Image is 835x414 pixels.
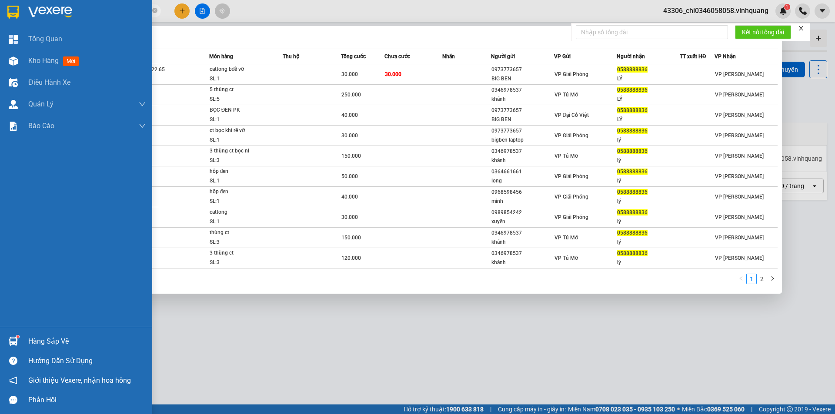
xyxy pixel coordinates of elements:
[747,274,756,284] a: 1
[210,65,275,74] div: cattong bđễ vỡ
[28,33,62,44] span: Tổng Quan
[9,122,18,131] img: solution-icon
[210,217,275,227] div: SL: 1
[617,217,679,226] div: lý
[210,197,275,206] div: SL: 1
[715,153,764,159] span: VP [PERSON_NAME]
[617,53,645,60] span: Người nhận
[210,167,275,176] div: hôp đen
[617,189,648,195] span: 0588888836
[715,71,764,77] span: VP [PERSON_NAME]
[491,167,554,176] div: 0364661661
[742,27,784,37] span: Kết nối tổng đài
[9,337,18,346] img: warehouse-icon
[341,214,358,220] span: 30.000
[210,156,275,166] div: SL: 3
[28,99,53,109] span: Quản Lý
[17,37,60,56] strong: PHIẾU GỬI HÀNG
[554,153,578,159] span: VP Tú Mỡ
[715,194,764,200] span: VP [PERSON_NAME]
[210,208,275,217] div: cattong
[15,7,62,35] strong: CÔNG TY TNHH VĨNH QUANG
[210,187,275,197] div: hôp đen
[491,217,554,226] div: xuyên
[385,71,401,77] span: 30.000
[139,101,146,108] span: down
[554,235,578,241] span: VP Tú Mỡ
[491,238,554,247] div: khánh
[715,173,764,179] span: VP [PERSON_NAME]
[9,396,17,404] span: message
[617,230,648,236] span: 0588888836
[746,274,757,284] li: 1
[9,56,18,66] img: warehouse-icon
[554,132,588,139] span: VP Giải Phóng
[680,53,706,60] span: TT xuất HĐ
[491,258,554,267] div: khánh
[715,235,764,241] span: VP [PERSON_NAME]
[767,274,778,284] button: right
[715,255,764,261] span: VP [PERSON_NAME]
[210,74,275,84] div: SL: 1
[341,194,358,200] span: 40.000
[341,153,361,159] span: 150.000
[63,56,79,66] span: mới
[152,7,157,15] span: close-circle
[341,255,361,261] span: 120.000
[28,56,59,65] span: Kho hàng
[491,147,554,156] div: 0346978537
[210,95,275,104] div: SL: 5
[617,176,679,185] div: lý
[491,156,554,165] div: khánh
[341,112,358,118] span: 40.000
[9,100,18,109] img: warehouse-icon
[491,208,554,217] div: 0989854242
[715,53,736,60] span: VP Nhận
[757,274,767,284] a: 2
[341,71,358,77] span: 30.000
[210,248,275,258] div: 3 thùng ct
[341,132,358,139] span: 30.000
[152,8,157,13] span: close-circle
[210,146,275,156] div: 3 thùng ct bọc nl
[442,53,455,60] span: Nhãn
[341,235,361,241] span: 150.000
[736,274,746,284] li: Previous Page
[341,173,358,179] span: 50.000
[617,197,679,206] div: lý
[341,92,361,98] span: 250.000
[617,209,648,215] span: 0588888836
[28,335,146,348] div: Hàng sắp về
[491,229,554,238] div: 0346978537
[491,65,554,74] div: 0973773657
[491,176,554,185] div: long
[68,28,141,40] span: LHP1210251141
[139,123,146,129] span: down
[491,249,554,258] div: 0346978537
[491,106,554,115] div: 0973773657
[341,53,366,60] span: Tổng cước
[9,78,18,87] img: warehouse-icon
[554,194,588,200] span: VP Giải Phóng
[10,57,67,64] strong: Hotline : 0889 23 23 23
[576,25,728,39] input: Nhập số tổng đài
[210,85,275,95] div: 5 thùng ct
[617,87,648,93] span: 0588888836
[617,238,679,247] div: lý
[554,71,588,77] span: VP Giải Phóng
[736,274,746,284] button: left
[210,258,275,268] div: SL: 3
[210,238,275,247] div: SL: 3
[28,77,70,88] span: Điều hành xe
[28,354,146,368] div: Hướng dẫn sử dụng
[28,375,131,386] span: Giới thiệu Vexere, nhận hoa hồng
[554,173,588,179] span: VP Giải Phóng
[617,95,679,104] div: LÝ
[617,258,679,267] div: lý
[491,197,554,206] div: minh
[210,136,275,145] div: SL: 1
[617,128,648,134] span: 0588888836
[554,92,578,98] span: VP Tú Mỡ
[491,53,515,60] span: Người gửi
